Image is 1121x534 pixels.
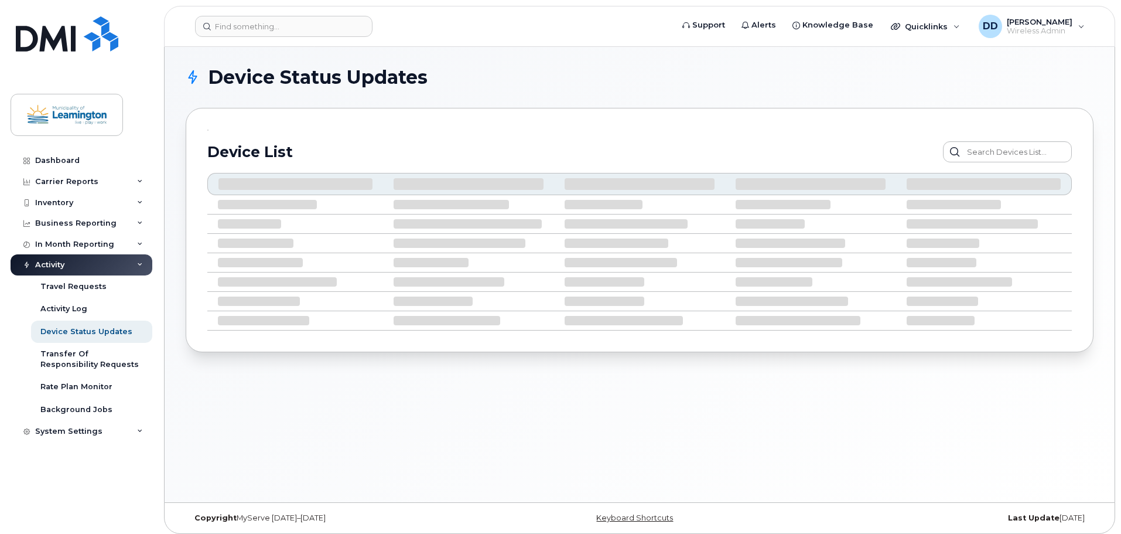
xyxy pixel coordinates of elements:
div: MyServe [DATE]–[DATE] [186,513,488,523]
div: [DATE] [791,513,1093,523]
strong: Copyright [194,513,237,522]
span: Device Status Updates [208,69,428,86]
input: Search Devices List... [943,141,1072,162]
a: Keyboard Shortcuts [596,513,673,522]
strong: Last Update [1008,513,1060,522]
h2: Device List [207,143,293,161]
